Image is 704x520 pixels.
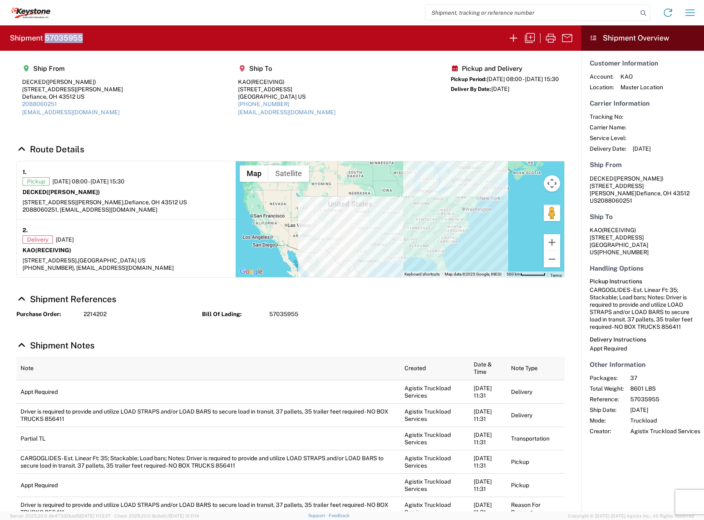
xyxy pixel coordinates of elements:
img: Google [238,267,265,277]
span: Delivery Date: [590,145,626,152]
span: Client: 2025.20.0-8c6e0cf [114,513,199,518]
span: Pickup Period: [451,76,487,82]
span: Agistix Truckload Services [630,427,700,435]
td: Appt Required [16,380,400,404]
span: [DATE] 08:00 - [DATE] 15:30 [487,76,559,82]
span: Creator: [590,427,624,435]
span: [STREET_ADDRESS][PERSON_NAME] [590,183,644,197]
th: Date & Time [470,357,507,380]
span: Carrier Name: [590,124,626,131]
div: KAO [238,78,336,86]
span: (RECEIVING) [602,227,636,233]
div: Defiance, OH 43512 US [22,93,123,100]
address: Defiance, OH 43512 US [590,175,695,204]
td: Driver is required to provide and utilize LOAD STRAPS and/or LOAD BARS to secure load in transit.... [16,403,400,427]
span: 37 [630,374,700,382]
span: [DATE] 11:13:37 [80,513,111,518]
div: [STREET_ADDRESS][PERSON_NAME] [22,86,123,93]
td: Pickup [507,450,565,473]
td: Partial TL [16,427,400,450]
th: Note Type [507,357,565,380]
span: Total Weight: [590,385,624,392]
span: 2088060251 [597,197,632,204]
td: Agistix Truckload Services [400,473,470,497]
span: Pickup [23,177,50,185]
strong: DECKED [23,189,100,195]
button: Zoom in [544,234,560,251]
div: [STREET_ADDRESS] [238,86,336,93]
span: [GEOGRAPHIC_DATA] US [78,257,145,264]
strong: KAO [23,247,71,253]
a: [EMAIL_ADDRESS][DOMAIN_NAME] [22,109,120,115]
button: Map Scale: 500 km per 57 pixels [504,271,548,277]
div: Appt Required [590,345,695,352]
strong: Purchase Order: [16,310,78,318]
a: Terms [550,273,562,278]
h5: Pickup and Delivery [451,65,559,72]
td: [DATE] 11:31 [470,497,507,520]
span: (RECEIVING) [35,247,71,253]
span: Account: [590,73,614,80]
span: 57035955 [269,310,298,318]
td: Appt Required [16,473,400,497]
span: Map data ©2025 Google, INEGI [445,272,502,276]
span: [DATE] 08:00 - [DATE] 15:30 [52,178,125,185]
td: Driver is required to provide and utilize LOAD STRAPS and/or LOAD BARS to secure load in transit.... [16,497,400,520]
td: [DATE] 11:31 [470,473,507,497]
button: Show street map [240,165,268,182]
div: [GEOGRAPHIC_DATA] US [238,93,336,100]
span: [PHONE_NUMBER] [597,249,649,255]
span: 57035955 [630,396,700,403]
td: Agistix Truckload Services [400,403,470,427]
td: Transportation [507,427,565,450]
h5: Ship To [590,213,695,221]
button: Zoom out [544,251,560,267]
span: Mode: [590,417,624,424]
span: Truckload [630,417,700,424]
a: Hide Details [16,294,116,304]
td: Delivery [507,380,565,404]
td: Agistix Truckload Services [400,427,470,450]
span: KAO [STREET_ADDRESS] [590,227,644,241]
span: ([PERSON_NAME]) [46,79,96,85]
span: Delivery [23,235,53,244]
a: Support [308,513,329,518]
span: 8601 LBS [630,385,700,392]
button: Drag Pegman onto the map to open Street View [544,205,560,221]
span: Deliver By Date: [451,86,491,92]
span: Packages: [590,374,624,382]
h5: Ship From [22,65,123,72]
strong: 1. [23,167,27,177]
h5: Carrier Information [590,99,695,107]
span: Tracking No: [590,113,626,120]
div: CARGOGLIDES - Est. Linear Ft: 35; Stackable; Load bars; Notes: Driver is required to provide and ... [590,286,695,330]
td: [DATE] 11:31 [470,403,507,427]
span: [DATE] [630,406,700,414]
span: Master Location [620,84,663,91]
td: Pickup [507,473,565,497]
h5: Ship To [238,65,336,72]
button: Keyboard shortcuts [404,271,440,277]
h5: Customer Information [590,59,695,67]
span: Service Level: [590,134,626,142]
a: Hide Details [16,340,95,350]
th: Created [400,357,470,380]
header: Shipment Overview [581,25,704,51]
span: [DATE] [56,236,74,243]
a: Open this area in Google Maps (opens a new window) [238,267,265,277]
div: DECKED [22,78,123,86]
input: Shipment, tracking or reference number [425,5,638,20]
span: Ship Date: [590,406,624,414]
h5: Handling Options [590,265,695,272]
h5: Other Information [590,361,695,369]
span: Location: [590,84,614,91]
h6: Pickup Instructions [590,278,695,285]
td: [DATE] 11:31 [470,380,507,404]
div: 2088060251, [EMAIL_ADDRESS][DOMAIN_NAME] [23,206,230,213]
h6: Delivery Instructions [590,336,695,343]
button: Map camera controls [544,175,560,192]
td: [DATE] 11:31 [470,427,507,450]
td: [DATE] 11:31 [470,450,507,473]
span: ([PERSON_NAME]) [613,175,663,182]
td: Reason For Request [507,497,565,520]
